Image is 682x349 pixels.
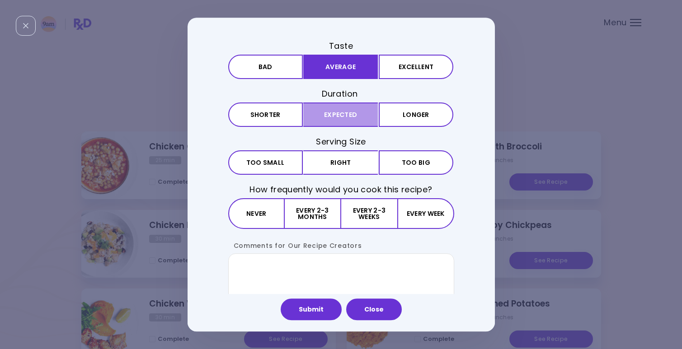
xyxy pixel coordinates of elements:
span: Too big [402,159,430,166]
button: Expected [303,102,378,127]
label: Comments for Our Recipe Creators [228,241,362,250]
button: Never [228,198,285,229]
button: Every 2-3 weeks [341,198,397,229]
h3: Taste [228,40,454,51]
button: Average [303,55,378,79]
h3: How frequently would you cook this recipe? [228,184,454,195]
button: Bad [228,55,303,79]
button: Every week [397,198,454,229]
h3: Duration [228,88,454,99]
button: Excellent [379,55,453,79]
button: Longer [379,102,453,127]
button: Close [346,298,402,320]
button: Every 2-3 months [285,198,341,229]
button: Too small [228,150,303,175]
span: Too small [246,159,285,166]
button: Right [303,150,378,175]
div: Close [16,16,36,36]
button: Shorter [228,102,303,127]
button: Submit [281,298,342,320]
button: Too big [379,150,453,175]
h3: Serving Size [228,136,454,147]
